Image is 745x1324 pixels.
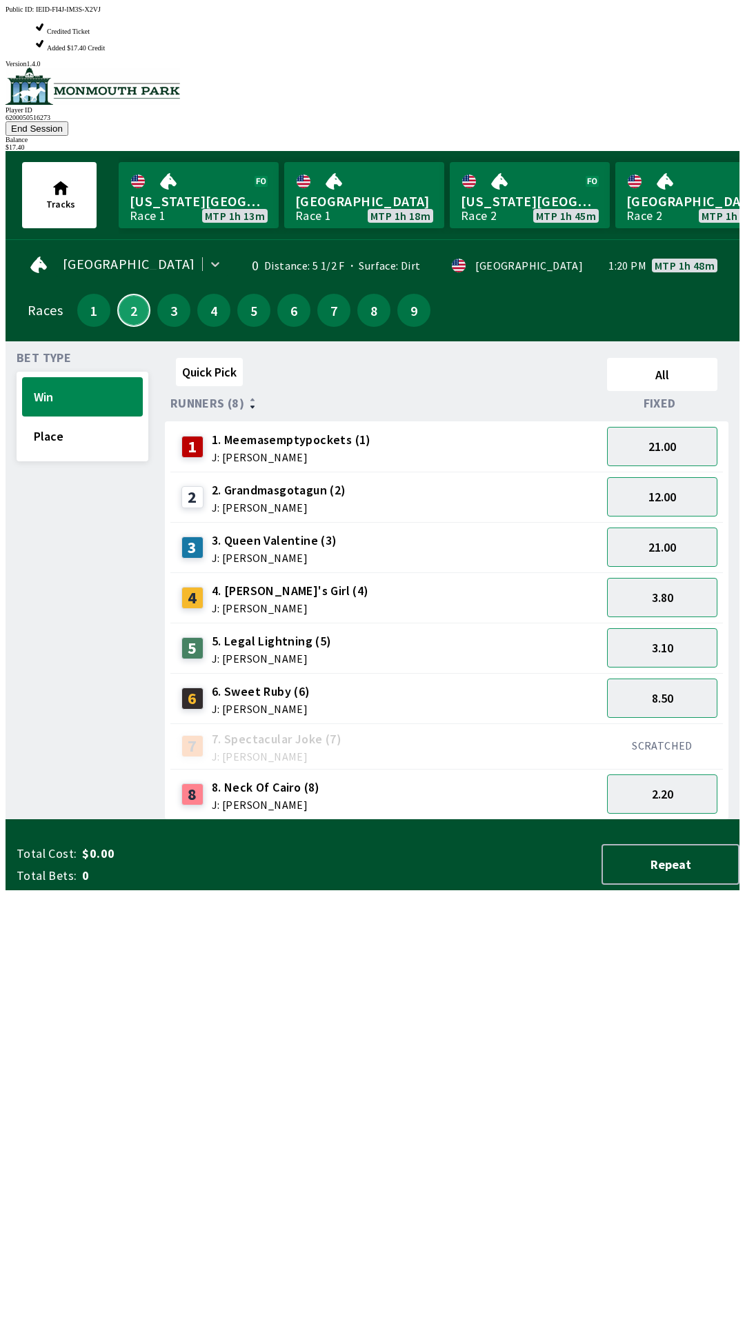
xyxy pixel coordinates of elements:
[130,210,166,221] div: Race 1
[317,294,350,327] button: 7
[6,68,180,105] img: venue logo
[6,114,739,121] div: 6200050516273
[17,867,77,884] span: Total Bets:
[461,192,599,210] span: [US_STATE][GEOGRAPHIC_DATA]
[397,294,430,327] button: 9
[119,162,279,228] a: [US_STATE][GEOGRAPHIC_DATA]Race 1MTP 1h 13m
[652,590,673,605] span: 3.80
[28,305,63,316] div: Races
[607,774,717,814] button: 2.20
[475,260,583,271] div: [GEOGRAPHIC_DATA]
[212,603,369,614] span: J: [PERSON_NAME]
[82,845,299,862] span: $0.00
[161,305,187,315] span: 3
[212,653,332,664] span: J: [PERSON_NAME]
[652,786,673,802] span: 2.20
[648,539,676,555] span: 21.00
[34,428,131,444] span: Place
[652,690,673,706] span: 8.50
[212,730,341,748] span: 7. Spectacular Joke (7)
[321,305,347,315] span: 7
[6,6,739,13] div: Public ID:
[181,436,203,458] div: 1
[201,305,227,315] span: 4
[17,352,71,363] span: Bet Type
[648,489,676,505] span: 12.00
[77,294,110,327] button: 1
[361,305,387,315] span: 8
[36,6,101,13] span: IEID-FI4J-IM3S-X2VJ
[47,44,105,52] span: Added $17.40 Credit
[212,582,369,600] span: 4. [PERSON_NAME]'s Girl (4)
[170,398,244,409] span: Runners (8)
[607,358,717,391] button: All
[181,536,203,559] div: 3
[17,845,77,862] span: Total Cost:
[607,679,717,718] button: 8.50
[607,628,717,668] button: 3.10
[607,739,717,752] div: SCRATCHED
[613,367,711,383] span: All
[241,305,267,315] span: 5
[6,106,739,114] div: Player ID
[614,856,727,872] span: Repeat
[130,192,268,210] span: [US_STATE][GEOGRAPHIC_DATA]
[648,439,676,454] span: 21.00
[212,779,320,796] span: 8. Neck Of Cairo (8)
[212,502,346,513] span: J: [PERSON_NAME]
[22,377,143,417] button: Win
[22,162,97,228] button: Tracks
[181,688,203,710] div: 6
[6,143,739,151] div: $ 17.40
[182,364,237,380] span: Quick Pick
[6,121,68,136] button: End Session
[450,162,610,228] a: [US_STATE][GEOGRAPHIC_DATA]Race 2MTP 1h 45m
[181,783,203,805] div: 8
[212,532,337,550] span: 3. Queen Valentine (3)
[176,358,243,386] button: Quick Pick
[602,844,739,885] button: Repeat
[81,305,107,315] span: 1
[655,260,715,271] span: MTP 1h 48m
[401,305,427,315] span: 9
[212,751,341,762] span: J: [PERSON_NAME]
[6,60,739,68] div: Version 1.4.0
[212,552,337,563] span: J: [PERSON_NAME]
[608,260,646,271] span: 1:20 PM
[295,192,433,210] span: [GEOGRAPHIC_DATA]
[82,867,299,884] span: 0
[607,427,717,466] button: 21.00
[47,28,90,35] span: Credited Ticket
[644,398,676,409] span: Fixed
[212,703,310,714] span: J: [PERSON_NAME]
[34,389,131,405] span: Win
[357,294,390,327] button: 8
[284,162,444,228] a: [GEOGRAPHIC_DATA]Race 1MTP 1h 18m
[157,294,190,327] button: 3
[117,294,150,327] button: 2
[181,486,203,508] div: 2
[22,417,143,456] button: Place
[212,452,371,463] span: J: [PERSON_NAME]
[212,683,310,701] span: 6. Sweet Ruby (6)
[607,528,717,567] button: 21.00
[264,259,345,272] span: Distance: 5 1/2 F
[277,294,310,327] button: 6
[6,136,739,143] div: Balance
[295,210,331,221] div: Race 1
[345,259,421,272] span: Surface: Dirt
[212,799,320,810] span: J: [PERSON_NAME]
[652,640,673,656] span: 3.10
[237,294,270,327] button: 5
[181,735,203,757] div: 7
[170,397,602,410] div: Runners (8)
[63,259,195,270] span: [GEOGRAPHIC_DATA]
[607,477,717,516] button: 12.00
[281,305,307,315] span: 6
[607,578,717,617] button: 3.80
[370,210,430,221] span: MTP 1h 18m
[536,210,596,221] span: MTP 1h 45m
[602,397,723,410] div: Fixed
[181,637,203,659] div: 5
[461,210,497,221] div: Race 2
